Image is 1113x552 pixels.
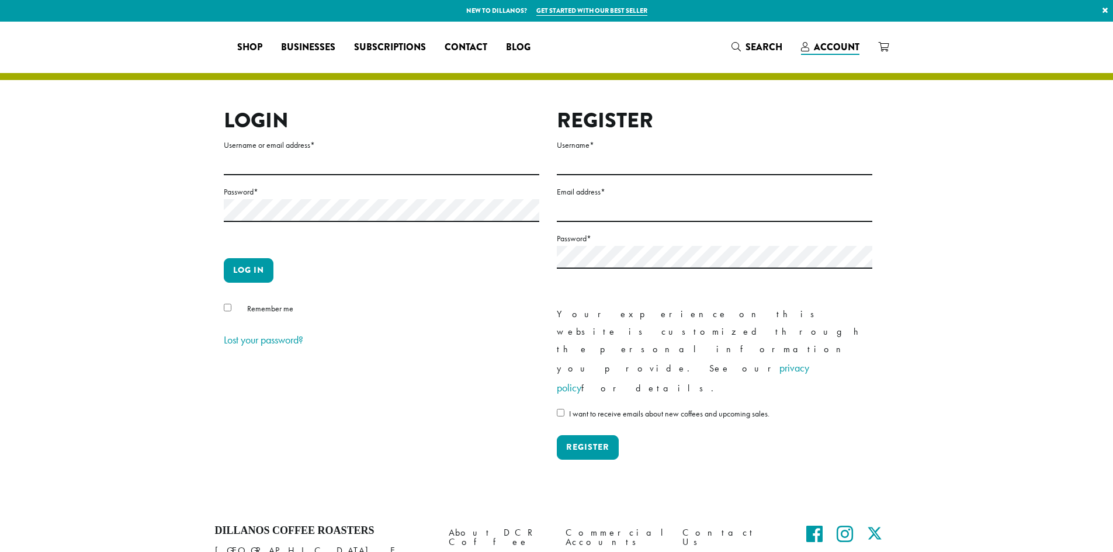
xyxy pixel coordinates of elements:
span: Account [814,40,859,54]
a: Shop [228,38,272,57]
span: Search [746,40,782,54]
p: Your experience on this website is customized through the personal information you provide. See o... [557,305,872,398]
span: Shop [237,40,262,55]
span: Blog [506,40,531,55]
button: Register [557,435,619,460]
label: Email address [557,185,872,199]
span: Remember me [247,303,293,314]
a: Contact Us [682,525,782,550]
button: Log in [224,258,273,283]
a: Search [722,37,792,57]
h2: Register [557,108,872,133]
label: Username or email address [224,138,539,152]
a: About DCR Coffee [449,525,548,550]
span: Contact [445,40,487,55]
label: Password [557,231,872,246]
a: Commercial Accounts [566,525,665,550]
h2: Login [224,108,539,133]
h4: Dillanos Coffee Roasters [215,525,431,537]
a: privacy policy [557,361,809,394]
input: I want to receive emails about new coffees and upcoming sales. [557,409,564,416]
a: Get started with our best seller [536,6,647,16]
label: Password [224,185,539,199]
a: Lost your password? [224,333,303,346]
span: Businesses [281,40,335,55]
span: I want to receive emails about new coffees and upcoming sales. [569,408,769,419]
label: Username [557,138,872,152]
span: Subscriptions [354,40,426,55]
